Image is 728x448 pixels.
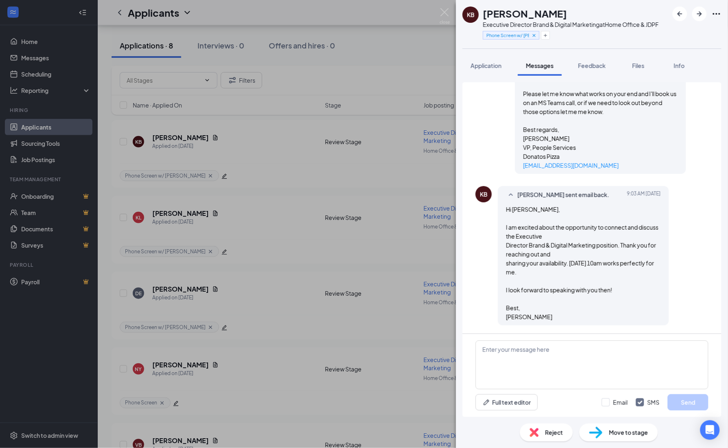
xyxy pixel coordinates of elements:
svg: Plus [543,33,548,38]
span: Messages [526,62,554,69]
svg: Cross [531,33,537,38]
p: Best regards, [523,125,678,134]
span: Hi [PERSON_NAME], I am excited about the opportunity to connect and discuss the Executive Directo... [506,206,659,321]
p: Please let me know what works on your end and I'll book us on an MS Teams call, or if we need to ... [523,89,678,116]
button: ArrowRight [692,7,707,21]
button: Send [668,394,708,411]
button: Plus [541,31,550,40]
span: Feedback [578,62,606,69]
button: ArrowLeftNew [673,7,687,21]
svg: Ellipses [712,9,721,19]
svg: ArrowLeftNew [675,9,685,19]
span: Phone Screen w/ [PERSON_NAME] [487,32,529,39]
svg: ArrowRight [695,9,704,19]
div: KB [467,11,475,19]
div: Executive Director Brand & Digital Marketing at Home Office & JDPF [483,20,659,29]
p: [PERSON_NAME] [523,134,678,143]
span: [DATE] 9:03 AM [627,190,661,200]
p: Donatos Pizza [523,152,678,161]
a: [EMAIL_ADDRESS][DOMAIN_NAME] [523,162,619,169]
span: Application [471,62,502,69]
p: VP, People Services [523,143,678,152]
div: Open Intercom Messenger [700,420,720,440]
span: Reject [545,428,563,437]
button: Full text editorPen [476,394,538,411]
h1: [PERSON_NAME] [483,7,567,20]
span: Move to stage [609,428,648,437]
svg: SmallChevronUp [506,190,516,200]
div: KB [480,190,488,198]
span: [PERSON_NAME] sent email back. [517,190,610,200]
svg: Pen [482,398,491,406]
span: Info [674,62,685,69]
span: Files [632,62,645,69]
